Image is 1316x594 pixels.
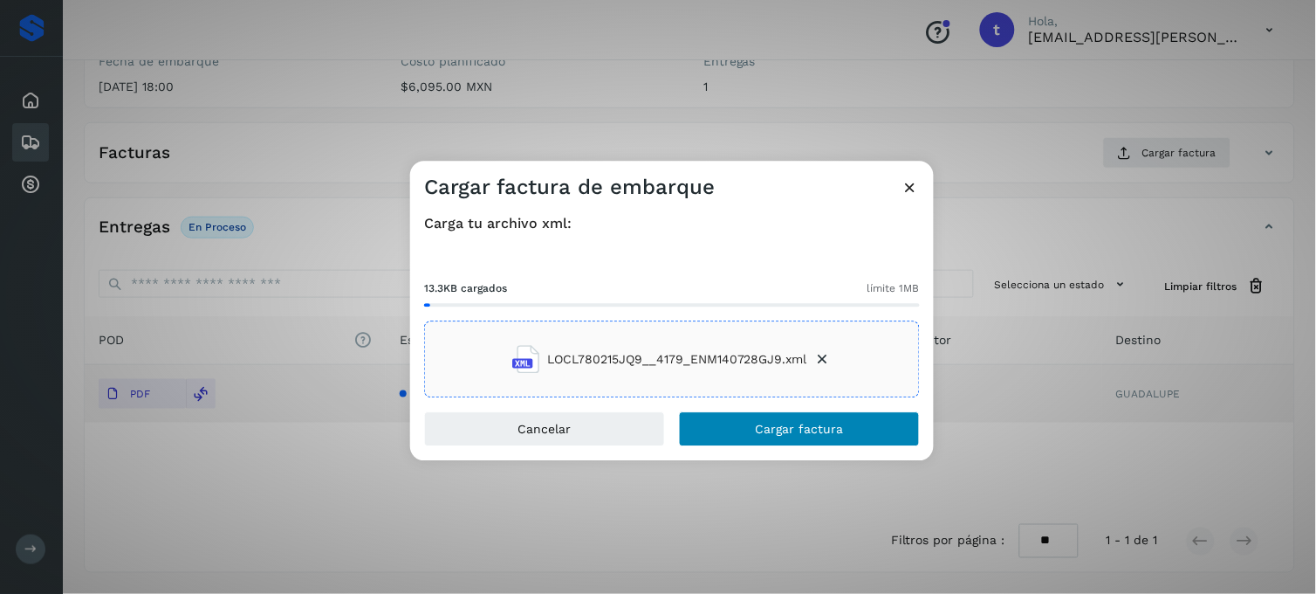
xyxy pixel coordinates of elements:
[867,281,920,297] span: límite 1MB
[424,175,715,200] h3: Cargar factura de embarque
[424,281,507,297] span: 13.3KB cargados
[547,350,807,369] span: LOCL780215JQ9__4179_ENM140728GJ9.xml
[424,215,920,231] h4: Carga tu archivo xml:
[518,424,572,436] span: Cancelar
[679,412,920,447] button: Cargar factura
[424,412,665,447] button: Cancelar
[756,424,844,436] span: Cargar factura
